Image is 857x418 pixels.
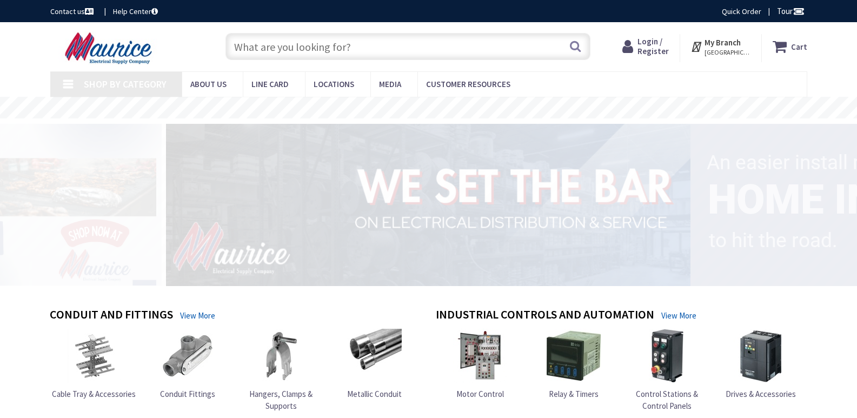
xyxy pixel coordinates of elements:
img: Cable Tray & Accessories [67,329,121,383]
h4: Industrial Controls and Automation [436,308,654,323]
span: Hangers, Clamps & Supports [249,389,313,410]
span: Relay & Timers [549,389,599,399]
span: About us [190,79,227,89]
span: Login / Register [637,36,669,56]
rs-layer: Free Same Day Pickup at 15 Locations [330,102,528,114]
span: Line Card [251,79,289,89]
img: Metallic Conduit [348,329,402,383]
a: Help Center [113,6,158,17]
img: Control Stations & Control Panels [640,329,694,383]
a: Motor Control Motor Control [453,329,507,400]
strong: Cart [791,37,807,56]
span: Cable Tray & Accessories [52,389,136,399]
img: Motor Control [453,329,507,383]
img: Maurice Electrical Supply Company [50,31,170,65]
a: Contact us [50,6,96,17]
input: What are you looking for? [225,33,590,60]
a: Hangers, Clamps & Supports Hangers, Clamps & Supports [237,329,325,412]
a: Cart [773,37,807,56]
span: Locations [314,79,354,89]
img: Drives & Accessories [734,329,788,383]
span: Motor Control [456,389,504,399]
a: Control Stations & Control Panels Control Stations & Control Panels [623,329,712,412]
a: Login / Register [622,37,669,56]
span: Conduit Fittings [160,389,215,399]
span: Metallic Conduit [347,389,402,399]
div: My Branch [GEOGRAPHIC_DATA], [GEOGRAPHIC_DATA] [690,37,750,56]
img: Hangers, Clamps & Supports [254,329,308,383]
img: Conduit Fittings [161,329,215,383]
span: Control Stations & Control Panels [636,389,698,410]
rs-layer: to hit the road. [709,222,838,260]
a: View More [180,310,215,321]
a: Quick Order [722,6,761,17]
a: Cable Tray & Accessories Cable Tray & Accessories [52,329,136,400]
span: Customer Resources [426,79,510,89]
a: Relay & Timers Relay & Timers [547,329,601,400]
a: View More [661,310,696,321]
span: Shop By Category [84,78,167,90]
span: Drives & Accessories [726,389,796,399]
h4: Conduit and Fittings [50,308,173,323]
span: [GEOGRAPHIC_DATA], [GEOGRAPHIC_DATA] [705,48,750,57]
span: Media [379,79,401,89]
a: Drives & Accessories Drives & Accessories [726,329,796,400]
img: 1_1.png [153,121,695,288]
span: Tour [777,6,805,16]
img: Relay & Timers [547,329,601,383]
a: Metallic Conduit Metallic Conduit [347,329,402,400]
a: Conduit Fittings Conduit Fittings [160,329,215,400]
strong: My Branch [705,37,741,48]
